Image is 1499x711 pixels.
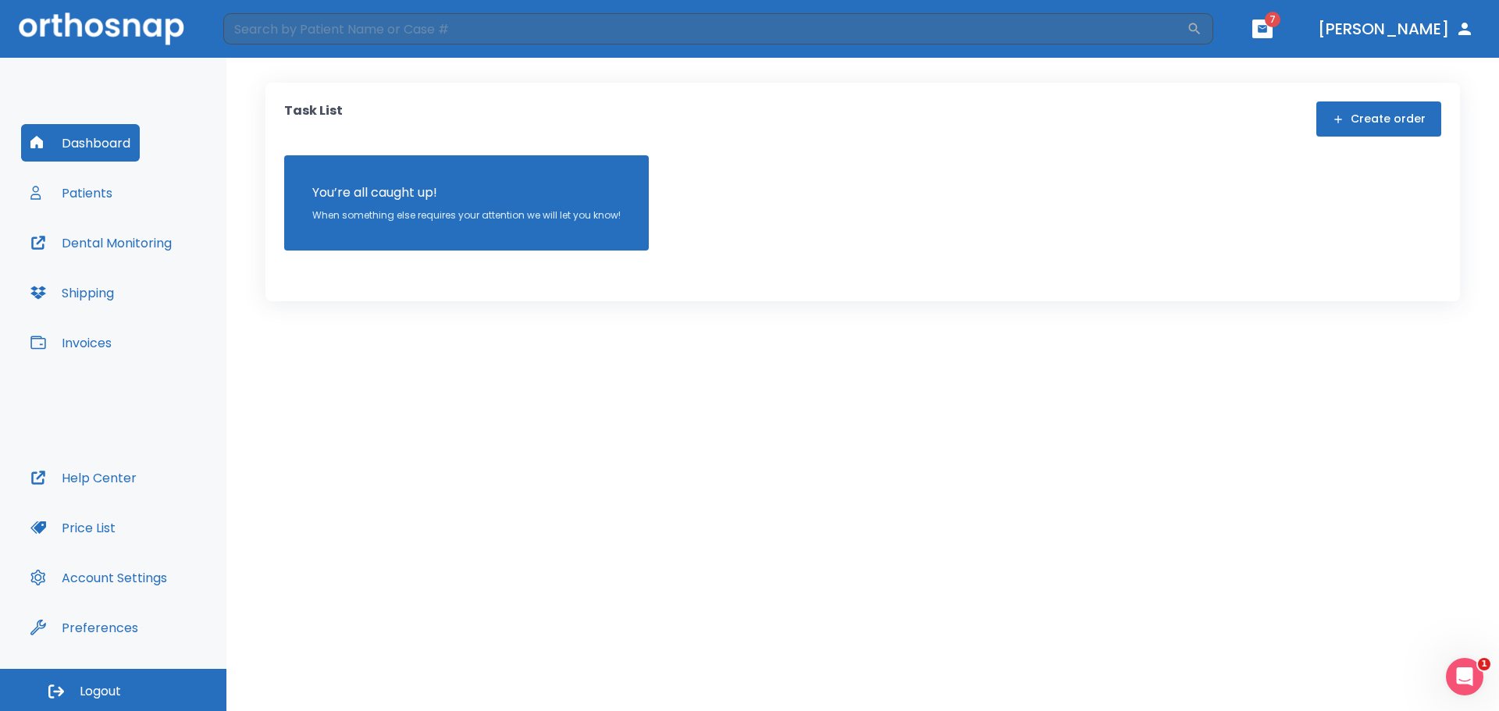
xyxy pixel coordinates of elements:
[312,208,621,222] p: When something else requires your attention we will let you know!
[1316,101,1441,137] button: Create order
[21,224,181,261] button: Dental Monitoring
[21,509,125,546] button: Price List
[21,124,140,162] button: Dashboard
[135,620,149,635] div: Tooltip anchor
[1265,12,1280,27] span: 7
[284,101,343,137] p: Task List
[312,183,621,202] p: You’re all caught up!
[223,13,1187,44] input: Search by Patient Name or Case #
[21,559,176,596] button: Account Settings
[21,324,121,361] button: Invoices
[21,274,123,311] button: Shipping
[19,12,184,44] img: Orthosnap
[1446,658,1483,695] iframe: Intercom live chat
[21,174,122,212] button: Patients
[21,609,148,646] button: Preferences
[21,459,146,496] button: Help Center
[1312,15,1480,43] button: [PERSON_NAME]
[80,683,121,700] span: Logout
[1478,658,1490,670] span: 1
